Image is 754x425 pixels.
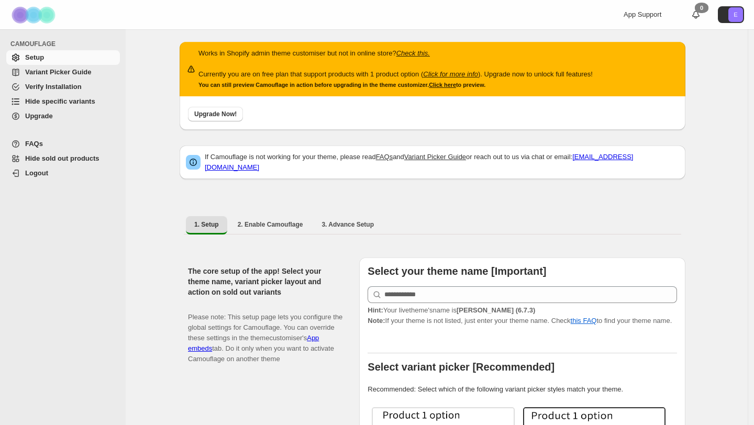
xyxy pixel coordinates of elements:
[321,220,374,229] span: 3. Advance Setup
[368,361,555,373] b: Select variant picker [Recommended]
[25,53,44,61] span: Setup
[429,82,456,88] a: Click here
[198,69,593,80] p: Currently you are on free plan that support products with 1 product option ( ). Upgrade now to un...
[25,83,82,91] span: Verify Installation
[368,384,677,395] p: Recommended: Select which of the following variant picker styles match your theme.
[624,10,661,18] span: App Support
[6,50,120,65] a: Setup
[8,1,61,29] img: Camouflage
[396,49,430,57] a: Check this.
[25,154,99,162] span: Hide sold out products
[368,317,385,325] strong: Note:
[404,153,466,161] a: Variant Picker Guide
[25,112,53,120] span: Upgrade
[6,166,120,181] a: Logout
[198,82,485,88] small: You can still preview Camouflage in action before upgrading in the theme customizer. to preview.
[728,7,743,22] span: Avatar with initials E
[457,306,535,314] strong: [PERSON_NAME] (6.7.3)
[368,306,535,314] span: Your live theme's name is
[368,265,546,277] b: Select your theme name [Important]
[376,153,393,161] a: FAQs
[25,68,91,76] span: Variant Picker Guide
[734,12,737,18] text: E
[198,48,593,59] p: Works in Shopify admin theme customiser but not in online store?
[188,301,342,364] p: Please note: This setup page lets you configure the global settings for Camouflage. You can overr...
[6,80,120,94] a: Verify Installation
[205,152,679,173] p: If Camouflage is not working for your theme, please read and or reach out to us via chat or email:
[25,140,43,148] span: FAQs
[6,151,120,166] a: Hide sold out products
[6,109,120,124] a: Upgrade
[238,220,303,229] span: 2. Enable Camouflage
[188,266,342,297] h2: The core setup of the app! Select your theme name, variant picker layout and action on sold out v...
[10,40,120,48] span: CAMOUFLAGE
[6,137,120,151] a: FAQs
[25,169,48,177] span: Logout
[188,107,243,121] button: Upgrade Now!
[423,70,478,78] a: Click for more info
[571,317,597,325] a: this FAQ
[6,94,120,109] a: Hide specific variants
[194,220,219,229] span: 1. Setup
[368,306,383,314] strong: Hint:
[25,97,95,105] span: Hide specific variants
[691,9,701,20] a: 0
[695,3,708,13] div: 0
[6,65,120,80] a: Variant Picker Guide
[194,110,237,118] span: Upgrade Now!
[718,6,744,23] button: Avatar with initials E
[368,305,677,326] p: If your theme is not listed, just enter your theme name. Check to find your theme name.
